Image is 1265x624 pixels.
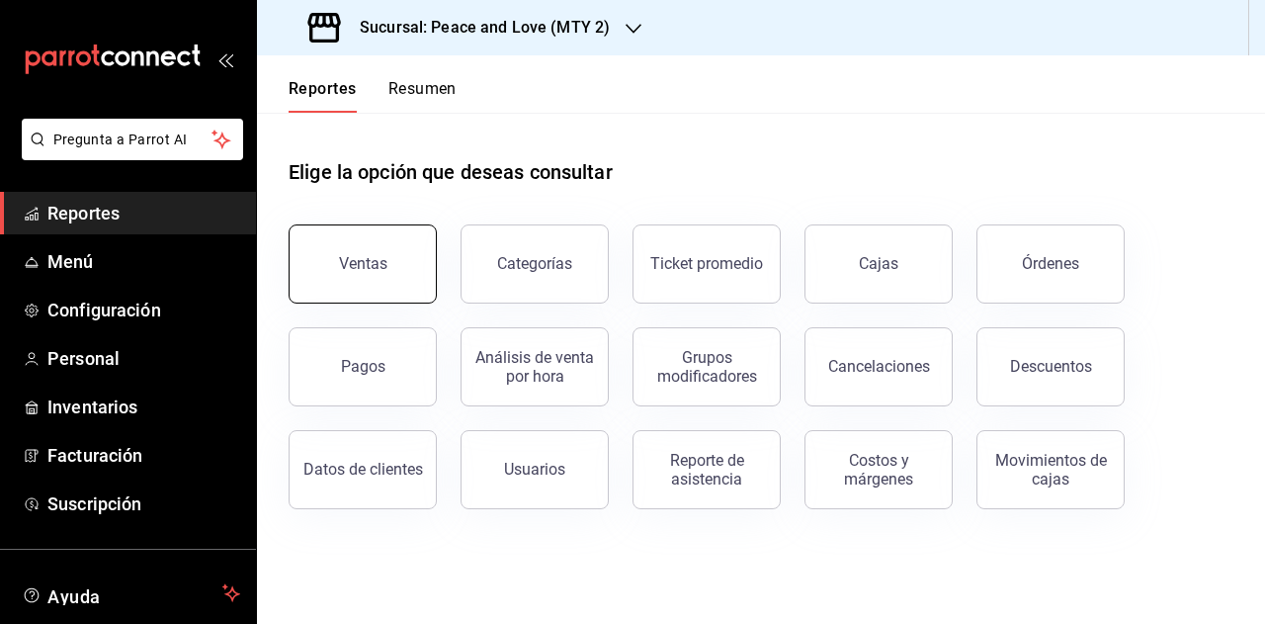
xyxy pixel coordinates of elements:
[289,224,437,304] button: Ventas
[22,119,243,160] button: Pregunta a Parrot AI
[47,490,240,517] span: Suscripción
[303,460,423,479] div: Datos de clientes
[804,327,953,406] button: Cancelaciones
[47,394,240,420] span: Inventarios
[632,430,781,509] button: Reporte de asistencia
[217,51,233,67] button: open_drawer_menu
[47,442,240,469] span: Facturación
[817,451,940,489] div: Costos y márgenes
[645,348,768,386] div: Grupos modificadores
[289,79,357,113] button: Reportes
[504,460,565,479] div: Usuarios
[47,297,240,323] span: Configuración
[632,327,781,406] button: Grupos modificadores
[804,224,953,304] button: Cajas
[473,348,596,386] div: Análisis de venta por hora
[47,248,240,275] span: Menú
[976,327,1125,406] button: Descuentos
[461,327,609,406] button: Análisis de venta por hora
[289,327,437,406] button: Pagos
[976,430,1125,509] button: Movimientos de cajas
[289,430,437,509] button: Datos de clientes
[989,451,1112,489] div: Movimientos de cajas
[1022,254,1079,273] div: Órdenes
[461,224,609,304] button: Categorías
[632,224,781,304] button: Ticket promedio
[289,79,457,113] div: navigation tabs
[976,224,1125,304] button: Órdenes
[47,345,240,372] span: Personal
[14,143,243,164] a: Pregunta a Parrot AI
[388,79,457,113] button: Resumen
[1010,357,1092,376] div: Descuentos
[53,130,212,150] span: Pregunta a Parrot AI
[47,581,214,605] span: Ayuda
[344,16,610,40] h3: Sucursal: Peace and Love (MTY 2)
[47,200,240,226] span: Reportes
[339,254,387,273] div: Ventas
[804,430,953,509] button: Costos y márgenes
[341,357,385,376] div: Pagos
[828,357,930,376] div: Cancelaciones
[645,451,768,489] div: Reporte de asistencia
[859,254,898,273] div: Cajas
[497,254,572,273] div: Categorías
[650,254,763,273] div: Ticket promedio
[461,430,609,509] button: Usuarios
[289,157,613,187] h1: Elige la opción que deseas consultar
